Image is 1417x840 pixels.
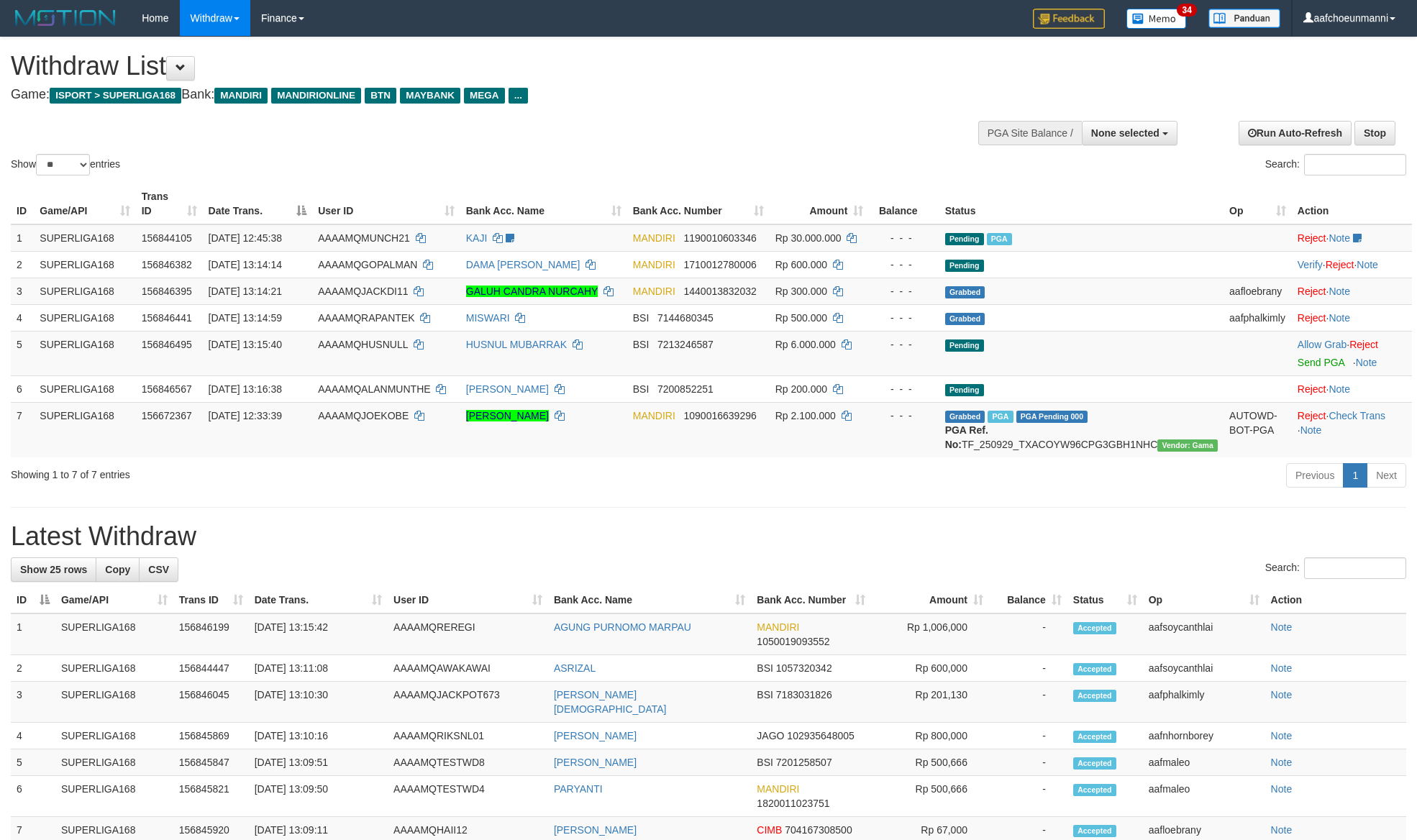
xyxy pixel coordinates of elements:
td: · · [1292,402,1412,457]
td: aafnhornborey [1143,723,1265,749]
td: SUPERLIGA168 [34,278,135,304]
div: - - - [875,408,933,423]
a: Note [1329,383,1350,395]
td: SUPERLIGA168 [34,304,135,331]
a: DAMA [PERSON_NAME] [466,259,580,270]
td: AAAAMQRIKSNL01 [388,723,548,749]
a: Note [1271,757,1293,768]
div: - - - [875,231,933,245]
a: Note [1271,621,1293,633]
td: [DATE] 13:10:30 [249,682,388,723]
label: Show entries [11,154,120,175]
td: [DATE] 13:10:16 [249,723,388,749]
span: CIMB [757,824,782,836]
span: Accepted [1073,825,1116,837]
td: [DATE] 13:11:08 [249,655,388,682]
span: 156846441 [142,312,192,324]
span: AAAAMQHUSNULL [318,339,408,350]
td: [DATE] 13:09:51 [249,749,388,776]
span: Marked by aafsengchandara [988,411,1013,423]
span: [DATE] 13:14:14 [209,259,282,270]
th: Status [939,183,1224,224]
td: SUPERLIGA168 [34,224,135,252]
span: None selected [1091,127,1159,139]
td: 5 [11,331,34,375]
a: Reject [1298,383,1326,395]
th: Trans ID: activate to sort column ascending [136,183,203,224]
span: BSI [633,339,650,350]
a: Reject [1298,232,1326,244]
h4: Game: Bank: [11,88,930,102]
a: PARYANTI [554,783,603,795]
span: BSI [757,662,773,674]
a: Note [1356,357,1377,368]
span: 156846567 [142,383,192,395]
span: Rp 300.000 [775,286,827,297]
span: MANDIRI [757,783,799,795]
td: 156845821 [173,776,249,817]
a: [PERSON_NAME] [466,410,549,421]
span: PGA Pending [1016,411,1088,423]
a: Reject [1349,339,1378,350]
th: Game/API: activate to sort column ascending [34,183,135,224]
td: 2 [11,655,55,682]
span: Copy 102935648005 to clipboard [787,730,854,741]
th: Balance [869,183,939,224]
td: aafmaleo [1143,776,1265,817]
td: AAAAMQAWAKAWAI [388,655,548,682]
span: Rp 2.100.000 [775,410,836,421]
td: 3 [11,278,34,304]
th: Date Trans.: activate to sort column descending [203,183,313,224]
td: SUPERLIGA168 [34,402,135,457]
a: Next [1367,463,1406,488]
span: MANDIRI [633,232,675,244]
td: AUTOWD-BOT-PGA [1224,402,1292,457]
td: SUPERLIGA168 [34,251,135,278]
span: Copy 1190010603346 to clipboard [684,232,757,244]
td: SUPERLIGA168 [55,749,173,776]
td: AAAAMQTESTWD4 [388,776,548,817]
span: Rp 200.000 [775,383,827,395]
th: Balance: activate to sort column ascending [989,587,1067,613]
a: [PERSON_NAME] [554,824,637,836]
th: Date Trans.: activate to sort column ascending [249,587,388,613]
span: Rp 6.000.000 [775,339,836,350]
span: MEGA [464,88,505,104]
span: Accepted [1073,757,1116,770]
a: Stop [1354,121,1395,145]
th: Op: activate to sort column ascending [1143,587,1265,613]
a: Reject [1298,410,1326,421]
span: AAAAMQJOEKOBE [318,410,409,421]
td: Rp 500,666 [871,749,989,776]
b: PGA Ref. No: [945,424,988,450]
a: GALUH CANDRA NURCAHY [466,286,598,297]
a: Note [1329,286,1350,297]
td: 156845869 [173,723,249,749]
a: Send PGA [1298,357,1344,368]
th: Amount: activate to sort column ascending [770,183,870,224]
span: BTN [365,88,396,104]
th: Bank Acc. Name: activate to sort column ascending [460,183,627,224]
a: Copy [96,557,140,582]
th: Action [1292,183,1412,224]
td: [DATE] 13:09:50 [249,776,388,817]
a: [PERSON_NAME] [554,730,637,741]
span: 156672367 [142,410,192,421]
span: Accepted [1073,690,1116,702]
th: Status: activate to sort column ascending [1067,587,1143,613]
span: AAAAMQMUNCH21 [318,232,410,244]
span: Grabbed [945,286,985,298]
div: - - - [875,337,933,352]
td: SUPERLIGA168 [55,723,173,749]
td: · [1292,375,1412,402]
span: [DATE] 12:33:39 [209,410,282,421]
td: 6 [11,776,55,817]
td: Rp 201,130 [871,682,989,723]
td: aafsoycanthlai [1143,655,1265,682]
a: Verify [1298,259,1323,270]
td: · [1292,331,1412,375]
td: SUPERLIGA168 [34,331,135,375]
a: Note [1329,312,1350,324]
a: Note [1271,662,1293,674]
span: MANDIRI [633,410,675,421]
